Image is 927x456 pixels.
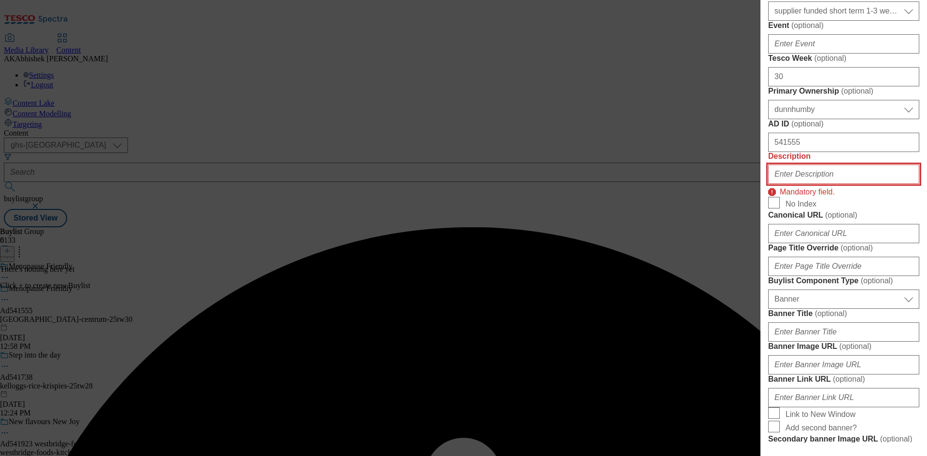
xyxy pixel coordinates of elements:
[768,152,919,161] label: Description
[791,120,824,128] span: ( optional )
[768,21,919,30] label: Event
[768,257,919,276] input: Enter Page Title Override
[786,410,856,419] span: Link to New Window
[768,133,919,152] input: Enter AD ID
[861,276,893,285] span: ( optional )
[815,309,847,318] span: ( optional )
[768,165,919,184] input: Enter Description
[768,355,919,374] input: Enter Banner Image URL
[841,244,873,252] span: ( optional )
[825,211,857,219] span: ( optional )
[786,200,816,208] span: No Index
[768,67,919,86] input: Enter Tesco Week
[780,183,835,197] p: Mandatory field.
[768,224,919,243] input: Enter Canonical URL
[841,87,873,95] span: ( optional )
[768,34,919,54] input: Enter Event
[791,21,824,29] span: ( optional )
[768,119,919,129] label: AD ID
[768,309,919,318] label: Banner Title
[768,374,919,384] label: Banner Link URL
[880,435,913,443] span: ( optional )
[768,86,919,96] label: Primary Ownership
[768,322,919,342] input: Enter Banner Title
[768,388,919,407] input: Enter Banner Link URL
[839,342,871,350] span: ( optional )
[768,276,919,286] label: Buylist Component Type
[768,342,919,351] label: Banner Image URL
[768,54,919,63] label: Tesco Week
[768,434,919,444] label: Secondary banner Image URL
[786,424,857,432] span: Add second banner?
[814,54,846,62] span: ( optional )
[768,243,919,253] label: Page Title Override
[768,210,919,220] label: Canonical URL
[833,375,865,383] span: ( optional )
